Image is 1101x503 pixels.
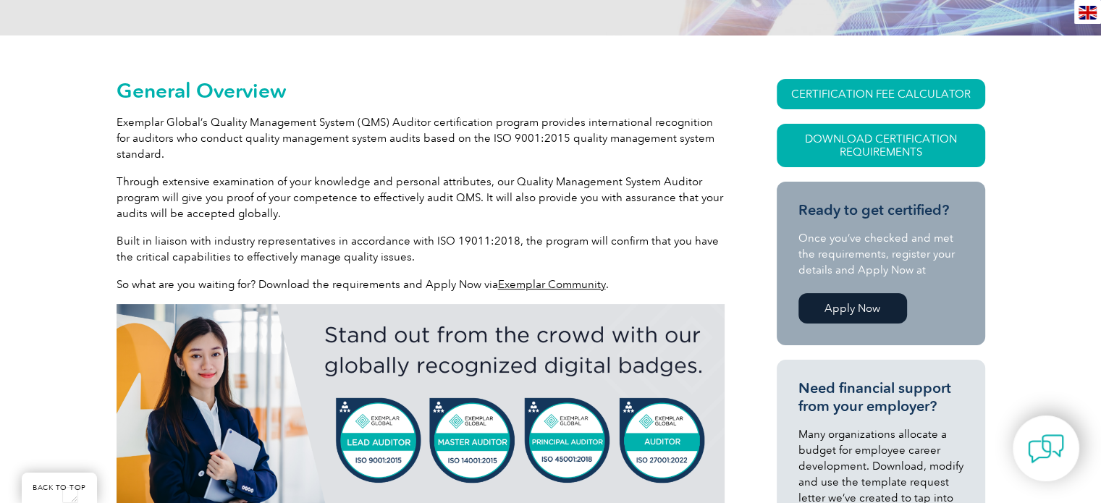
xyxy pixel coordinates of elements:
[798,230,963,278] p: Once you’ve checked and met the requirements, register your details and Apply Now at
[117,114,725,162] p: Exemplar Global’s Quality Management System (QMS) Auditor certification program provides internat...
[498,278,606,291] a: Exemplar Community
[798,293,907,324] a: Apply Now
[777,124,985,167] a: Download Certification Requirements
[117,174,725,221] p: Through extensive examination of your knowledge and personal attributes, our Quality Management S...
[777,79,985,109] a: CERTIFICATION FEE CALCULATOR
[798,379,963,415] h3: Need financial support from your employer?
[22,473,97,503] a: BACK TO TOP
[1079,6,1097,20] img: en
[1028,431,1064,467] img: contact-chat.png
[117,233,725,265] p: Built in liaison with industry representatives in accordance with ISO 19011:2018, the program wil...
[117,79,725,102] h2: General Overview
[798,201,963,219] h3: Ready to get certified?
[117,276,725,292] p: So what are you waiting for? Download the requirements and Apply Now via .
